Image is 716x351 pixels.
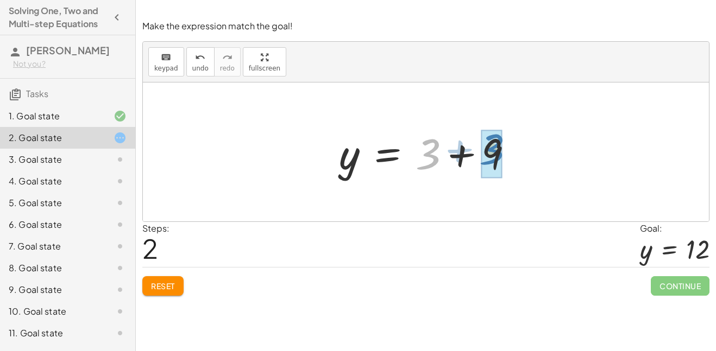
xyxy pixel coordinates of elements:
span: [PERSON_NAME] [26,44,110,56]
i: Task finished and correct. [114,110,127,123]
i: keyboard [161,51,171,64]
i: Task not started. [114,240,127,253]
div: 9. Goal state [9,283,96,296]
div: Not you? [13,59,127,69]
i: Task not started. [114,283,127,296]
i: Task not started. [114,175,127,188]
div: 11. Goal state [9,327,96,340]
div: 4. Goal state [9,175,96,188]
div: 10. Goal state [9,305,96,318]
div: 3. Goal state [9,153,96,166]
button: Reset [142,276,184,296]
span: Reset [151,281,175,291]
button: fullscreen [243,47,286,76]
div: 8. Goal state [9,261,96,275]
p: Make the expression match the goal! [142,20,709,33]
button: redoredo [214,47,241,76]
div: 1. Goal state [9,110,96,123]
i: Task not started. [114,218,127,231]
div: 2. Goal state [9,131,96,144]
span: undo [192,65,209,72]
i: undo [195,51,205,64]
div: 6. Goal state [9,218,96,231]
span: redo [220,65,235,72]
button: undoundo [186,47,215,76]
i: Task not started. [114,305,127,318]
span: fullscreen [249,65,280,72]
h4: Solving One, Two and Multi-step Equations [9,4,107,30]
div: 5. Goal state [9,196,96,209]
div: Goal: [640,222,709,235]
i: Task not started. [114,153,127,166]
div: 7. Goal state [9,240,96,253]
label: Steps: [142,222,169,234]
span: Tasks [26,88,48,99]
button: keyboardkeypad [148,47,184,76]
i: Task not started. [114,196,127,209]
span: 2 [142,232,158,265]
i: Task not started. [114,261,127,275]
i: Task started. [114,131,127,144]
span: keypad [154,65,178,72]
i: Task not started. [114,327,127,340]
i: redo [222,51,233,64]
